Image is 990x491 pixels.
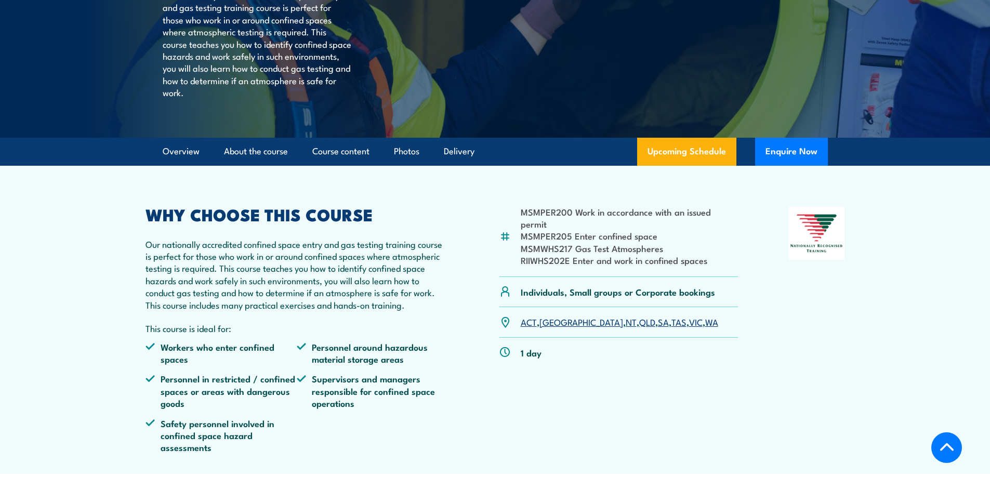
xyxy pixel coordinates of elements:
a: [GEOGRAPHIC_DATA] [539,315,623,328]
a: WA [705,315,718,328]
a: About the course [224,138,288,165]
a: NT [626,315,637,328]
a: QLD [639,315,655,328]
a: TAS [671,315,687,328]
li: Personnel around hazardous material storage areas [297,341,448,365]
p: , , , , , , , [521,316,718,328]
li: MSMWHS217 Gas Test Atmospheres [521,242,738,254]
li: RIIWHS202E Enter and work in confined spaces [521,254,738,266]
p: Our nationally accredited confined space entry and gas testing training course is perfect for tho... [146,238,449,311]
li: Supervisors and managers responsible for confined space operations [297,373,448,409]
button: Enquire Now [755,138,828,166]
a: VIC [689,315,703,328]
a: SA [658,315,669,328]
li: Personnel in restricted / confined spaces or areas with dangerous goods [146,373,297,409]
a: Photos [394,138,419,165]
img: Nationally Recognised Training logo. [789,207,845,260]
a: Upcoming Schedule [637,138,736,166]
p: 1 day [521,347,542,359]
a: ACT [521,315,537,328]
h2: WHY CHOOSE THIS COURSE [146,207,449,221]
li: MSMPER200 Work in accordance with an issued permit [521,206,738,230]
p: This course is ideal for: [146,322,449,334]
li: MSMPER205 Enter confined space [521,230,738,242]
p: Individuals, Small groups or Corporate bookings [521,286,715,298]
a: Course content [312,138,369,165]
a: Delivery [444,138,474,165]
li: Workers who enter confined spaces [146,341,297,365]
a: Overview [163,138,200,165]
li: Safety personnel involved in confined space hazard assessments [146,417,297,454]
